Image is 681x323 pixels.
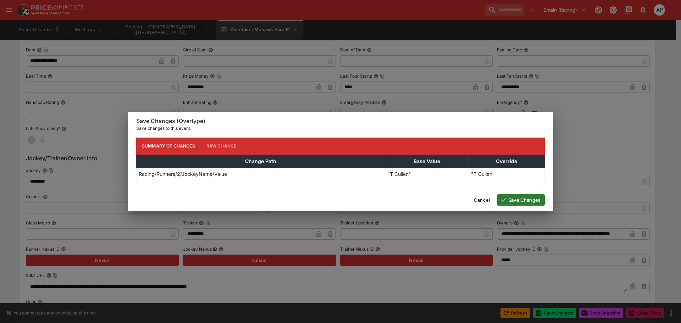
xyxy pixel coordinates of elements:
[139,170,227,178] p: Racing/Runners/2/JockeyName/Value
[136,138,201,155] button: Summary of Changes
[385,168,469,180] td: "T Cullen"
[137,155,385,168] th: Change Path
[470,194,494,206] button: Cancel
[201,138,242,155] button: Raw Change
[136,117,545,125] h6: Save Changes (Overtype)
[497,194,545,206] button: Save Changes
[385,155,469,168] th: Base Value
[469,155,544,168] th: Override
[469,168,544,180] td: "T Cullen"
[136,125,545,132] p: Save changes to this event.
